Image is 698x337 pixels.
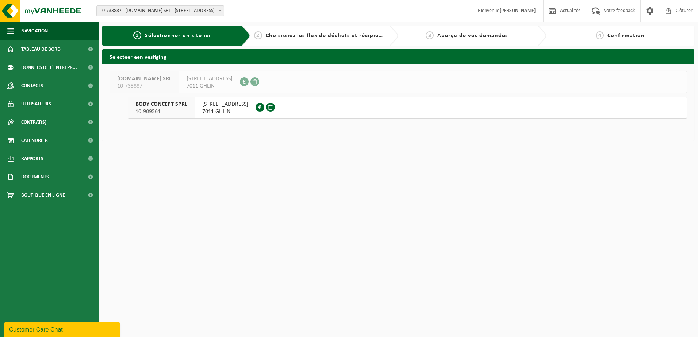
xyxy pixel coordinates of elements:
span: Utilisateurs [21,95,51,113]
span: [DOMAIN_NAME] SRL [117,75,172,82]
span: Rapports [21,150,43,168]
span: 4 [596,31,604,39]
span: Confirmation [607,33,645,39]
span: 10-733887 - BODY-CONCEPT.BE SRL - 7011 GHLIN, RUE DE DOUVRAIN 13 [97,6,224,16]
span: Données de l'entrepr... [21,58,77,77]
span: BODY CONCEPT SPRL [135,101,187,108]
span: 10-733887 - BODY-CONCEPT.BE SRL - 7011 GHLIN, RUE DE DOUVRAIN 13 [96,5,224,16]
iframe: chat widget [4,321,122,337]
span: Navigation [21,22,48,40]
span: Choisissiez les flux de déchets et récipients [266,33,387,39]
span: Documents [21,168,49,186]
span: Sélectionner un site ici [145,33,210,39]
span: [STREET_ADDRESS] [187,75,233,82]
span: Boutique en ligne [21,186,65,204]
span: 10-909561 [135,108,187,115]
span: 3 [426,31,434,39]
span: Contrat(s) [21,113,46,131]
button: BODY CONCEPT SPRL 10-909561 [STREET_ADDRESS]7011 GHLIN [128,97,687,119]
span: Calendrier [21,131,48,150]
h2: Selecteer een vestiging [102,49,694,63]
span: [STREET_ADDRESS] [202,101,248,108]
span: Contacts [21,77,43,95]
strong: [PERSON_NAME] [499,8,536,13]
span: 7011 GHLIN [187,82,233,90]
span: 2 [254,31,262,39]
span: 1 [133,31,141,39]
span: 7011 GHLIN [202,108,248,115]
span: Aperçu de vos demandes [437,33,508,39]
span: 10-733887 [117,82,172,90]
span: Tableau de bord [21,40,61,58]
